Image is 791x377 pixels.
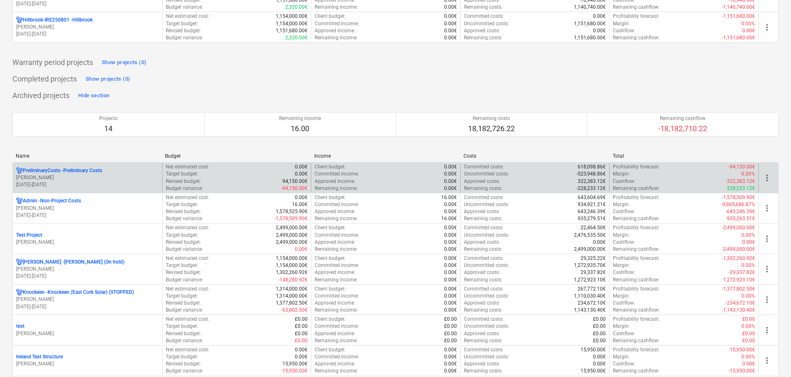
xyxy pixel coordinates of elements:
[613,232,630,239] p: Margin :
[464,178,500,185] p: Approved costs :
[166,232,198,239] p: Target budget :
[613,178,635,185] p: Cashflow :
[166,307,203,314] p: Budget variance :
[613,323,630,330] p: Margin :
[613,163,660,170] p: Profitability forecast :
[444,178,457,185] p: 0.00€
[613,34,660,41] p: Remaining cashflow :
[315,239,355,246] p: Approved income :
[16,205,159,212] p: [PERSON_NAME]
[16,153,158,159] div: Name
[464,208,500,215] p: Approved costs :
[281,307,308,314] p: -63,802.50€
[315,330,355,337] p: Approved income :
[444,185,457,192] p: 0.00€
[166,185,203,192] p: Budget variance :
[315,323,359,330] p: Committed income :
[99,115,117,122] p: Projects
[16,232,159,246] div: Test Project[PERSON_NAME]
[658,124,707,134] p: -18,182,710.22
[315,300,355,307] p: Approved income :
[762,173,772,183] span: more_vert
[16,323,24,330] p: test
[16,239,159,246] p: [PERSON_NAME]
[464,185,502,192] p: Remaining costs :
[726,300,755,307] p: -234,672.10€
[16,212,159,219] p: [DATE] - [DATE]
[315,262,359,269] p: Committed income :
[464,215,502,222] p: Remaining costs :
[12,74,77,84] p: Completed projects
[315,286,346,293] p: Client budget :
[315,255,346,262] p: Client budget :
[722,224,755,231] p: -2,499,000.00€
[729,163,755,170] p: -94,150.00€
[278,276,308,283] p: -148,260.92€
[613,269,635,276] p: Cashflow :
[722,4,755,11] p: -1,140,740.00€
[86,74,130,84] div: Show projects (0)
[658,115,707,122] p: Remaining cashflow
[742,27,755,34] p: 0.00€
[276,232,308,239] p: 2,499,000.00€
[722,307,755,314] p: -1,143,130.40€
[762,22,772,32] span: more_vert
[295,337,308,344] p: £0.00
[613,208,635,215] p: Cashflow :
[16,259,159,280] div: [PERSON_NAME] -[PERSON_NAME] (On hold)[PERSON_NAME][DATE]-[DATE]
[315,307,358,314] p: Remaining income :
[166,316,209,323] p: Net estimated cost :
[16,330,159,337] p: [PERSON_NAME]
[16,17,23,24] div: Project has multi currencies enabled
[613,201,630,208] p: Margin :
[741,262,755,269] p: 0.00%
[315,215,358,222] p: Remaining income :
[444,170,457,178] p: 0.00€
[295,170,308,178] p: 0.00€
[166,224,209,231] p: Net estimated cost :
[742,239,755,246] p: 0.00€
[726,178,755,185] p: -322,383.12€
[166,239,201,246] p: Revised budget :
[578,194,606,201] p: 643,604.69€
[444,201,457,208] p: 0.00€
[613,300,635,307] p: Cashflow :
[285,4,308,11] p: 2,320.00€
[16,197,23,204] div: Project has multi currencies enabled
[444,316,457,323] p: £0.00
[578,201,606,208] p: 934,921.21€
[16,353,159,367] div: Ireland Test Structure[PERSON_NAME]
[464,316,504,323] p: Committed costs :
[16,24,159,31] p: [PERSON_NAME]
[166,246,203,253] p: Budget variance :
[166,300,201,307] p: Revised budget :
[762,264,772,274] span: more_vert
[315,13,346,20] p: Client budget :
[444,34,457,41] p: 0.00€
[281,185,308,192] p: -94,150.00€
[166,27,201,34] p: Revised budget :
[279,124,321,134] p: 16.00
[166,178,201,185] p: Revised budget :
[444,163,457,170] p: 0.00€
[295,163,308,170] p: 0.00€
[741,323,755,330] p: 0.00%
[295,323,308,330] p: £0.00
[16,181,159,188] p: [DATE] - [DATE]
[276,224,308,231] p: 2,499,000.00€
[613,307,660,314] p: Remaining cashflow :
[295,194,308,201] p: 0.00€
[578,286,606,293] p: 267,772.10€
[16,266,159,273] p: [PERSON_NAME]
[464,232,509,239] p: Uncommitted costs :
[315,27,355,34] p: Approved income :
[574,4,606,11] p: 1,140,740.00€
[464,262,509,269] p: Uncommitted costs :
[593,13,606,20] p: 0.00€
[285,34,308,41] p: 2,320.00€
[750,337,791,377] iframe: Chat Widget
[464,300,500,307] p: Approved costs :
[729,269,755,276] p: -29,337.82€
[76,89,111,102] button: Hide section
[742,330,755,337] p: £0.00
